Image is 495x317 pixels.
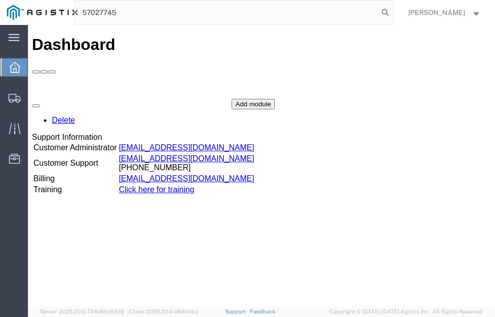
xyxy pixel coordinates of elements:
iframe: FS Legacy Container [28,25,495,307]
span: Neil Coehlo [408,7,465,18]
a: [EMAIL_ADDRESS][DOMAIN_NAME] [91,149,226,158]
td: Customer Support [5,129,89,148]
a: [EMAIL_ADDRESS][DOMAIN_NAME] [91,129,226,138]
input: Search for shipment number, reference number [75,0,378,24]
td: [PHONE_NUMBER] [90,129,227,148]
span: Client: 2025.20.0-e640dba [129,309,198,315]
button: Add module [204,74,247,84]
span: Server: 2025.20.0-734e5bc92d9 [40,309,124,315]
a: Support [225,309,250,315]
a: Feedback [250,309,275,315]
td: Training [5,160,89,170]
a: [EMAIL_ADDRESS][DOMAIN_NAME] [91,118,226,127]
button: [PERSON_NAME] [408,6,482,18]
span: Copyright © [DATE]-[DATE] Agistix Inc., All Rights Reserved [329,308,483,316]
td: Billing [5,149,89,159]
img: logo [7,5,78,20]
a: Click here for training [91,160,166,169]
